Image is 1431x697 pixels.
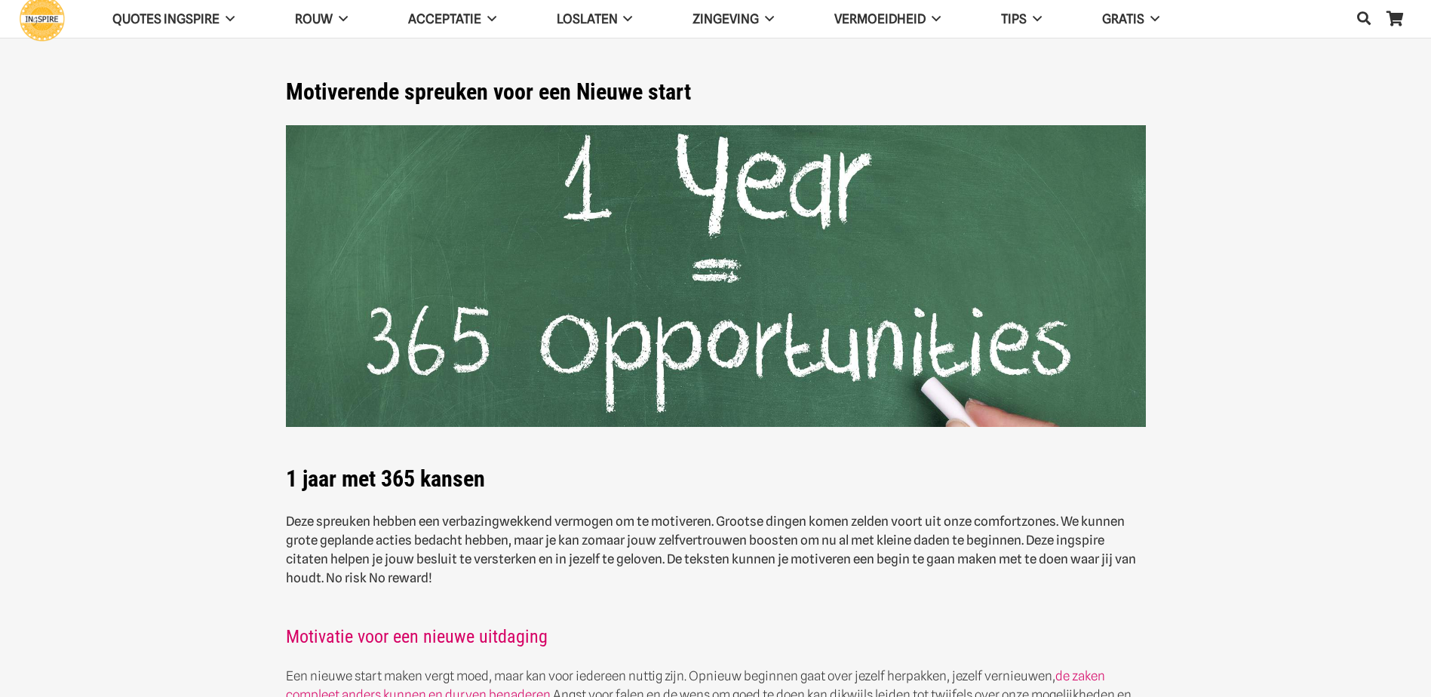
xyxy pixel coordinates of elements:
[1349,1,1379,37] a: Zoeken
[557,11,618,26] span: Loslaten
[286,626,548,647] a: Motivatie voor een nieuwe uitdaging
[408,11,481,26] span: Acceptatie
[286,125,1146,428] img: Motivatie spreuken met motiverende teksten van ingspire over de moed niet opgeven en meer werkgeluk
[286,514,1136,585] strong: Deze spreuken hebben een verbazingwekkend vermogen om te motiveren. Grootse dingen komen zelden v...
[1001,11,1027,26] span: TIPS
[286,78,1146,106] h1: Motiverende spreuken voor een Nieuwe start
[834,11,926,26] span: VERMOEIDHEID
[692,11,759,26] span: Zingeving
[295,11,333,26] span: ROUW
[1102,11,1144,26] span: GRATIS
[112,11,220,26] span: QUOTES INGSPIRE
[286,447,1146,493] h1: 1 jaar met 365 kansen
